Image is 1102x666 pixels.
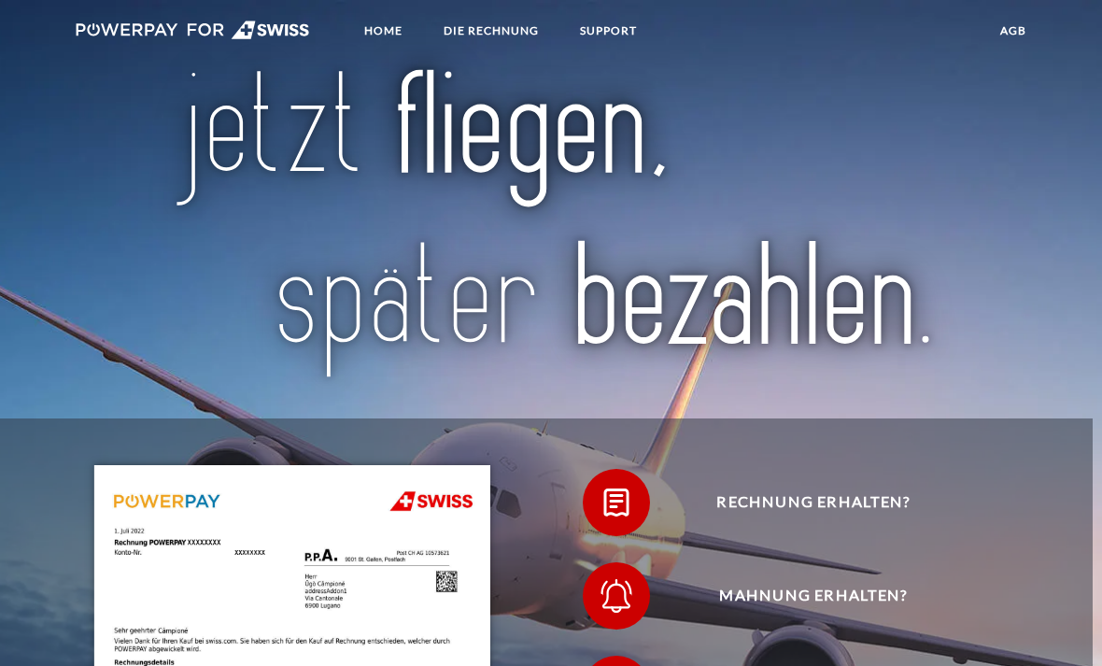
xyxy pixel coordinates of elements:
[428,14,555,48] a: DIE RECHNUNG
[348,14,418,48] a: Home
[558,559,1044,633] a: Mahnung erhalten?
[76,21,310,39] img: logo-swiss-white.svg
[607,562,1019,630] span: Mahnung erhalten?
[595,575,637,617] img: qb_bell.svg
[564,14,653,48] a: SUPPORT
[558,465,1044,540] a: Rechnung erhalten?
[984,14,1042,48] a: agb
[595,482,637,524] img: qb_bill.svg
[583,562,1020,630] button: Mahnung erhalten?
[168,66,935,383] img: title-swiss_de.svg
[607,469,1019,536] span: Rechnung erhalten?
[583,469,1020,536] button: Rechnung erhalten?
